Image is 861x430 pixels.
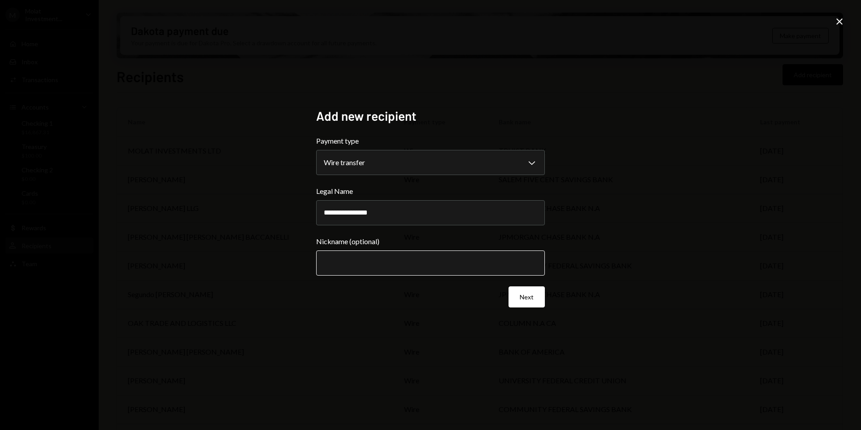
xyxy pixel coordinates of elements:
label: Nickname (optional) [316,236,545,247]
h2: Add new recipient [316,107,545,125]
button: Next [509,286,545,307]
label: Payment type [316,136,545,146]
label: Legal Name [316,186,545,197]
button: Payment type [316,150,545,175]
